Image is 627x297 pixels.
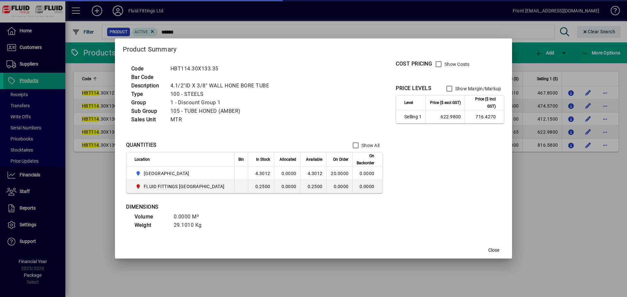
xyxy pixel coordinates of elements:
div: QUANTITIES [126,141,157,149]
span: Allocated [280,156,296,163]
span: Selling 1 [404,113,422,120]
td: 1 - Discount Group 1 [167,98,277,107]
td: 100 - STEELS [167,90,277,98]
span: [GEOGRAPHIC_DATA] [144,170,189,177]
span: FLUID FITTINGS [GEOGRAPHIC_DATA] [144,183,224,190]
td: 4.3012 [248,167,274,180]
span: On Order [333,156,348,163]
span: In Stock [256,156,270,163]
td: 0.2500 [248,180,274,193]
td: 0.0000 [274,180,300,193]
td: Sub Group [128,107,167,115]
h2: Product Summary [115,38,512,57]
td: 0.2500 [300,180,326,193]
span: Bin [238,156,244,163]
span: Available [306,156,322,163]
td: Weight [131,221,170,230]
td: Volume [131,213,170,221]
div: COST PRICING [396,60,432,68]
span: Close [488,247,499,254]
span: Level [404,99,413,106]
td: HBT114.30X133.35 [167,65,277,73]
label: Show All [360,142,379,149]
td: Bar Code [128,73,167,82]
span: Price ($ excl GST) [430,99,461,106]
td: Description [128,82,167,90]
td: 0.0000 M³ [170,213,210,221]
label: Show Margin/Markup [454,85,501,92]
td: Code [128,65,167,73]
td: Sales Unit [128,115,167,124]
div: DIMENSIONS [126,203,289,211]
td: 0.0000 [352,180,382,193]
td: 716.4270 [465,110,504,123]
td: 105 - TUBE HONED (AMBER) [167,107,277,115]
span: On Backorder [357,152,374,167]
span: FLUID FITTINGS CHRISTCHURCH [135,183,227,190]
span: Location [135,156,150,163]
div: PRICE LEVELS [396,84,431,92]
td: MTR [167,115,277,124]
span: 0.0000 [334,184,349,189]
label: Show Costs [443,61,470,67]
td: 4.1/2"ID X 3/8" WALL HONE BORE TUBE [167,82,277,90]
td: Group [128,98,167,107]
td: 0.0000 [352,167,382,180]
span: Price ($ incl GST) [469,96,496,110]
td: Type [128,90,167,98]
td: 0.0000 [274,167,300,180]
td: 29.1010 Kg [170,221,210,230]
button: Close [483,244,504,256]
td: 622.9800 [426,110,465,123]
span: AUCKLAND [135,170,227,177]
span: 20.0000 [331,171,348,176]
td: 4.3012 [300,167,326,180]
